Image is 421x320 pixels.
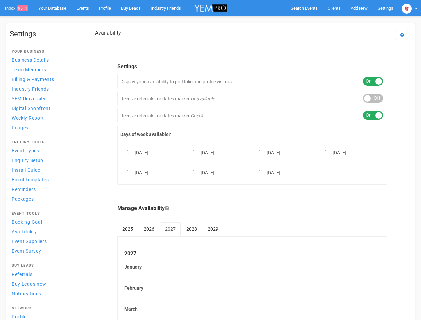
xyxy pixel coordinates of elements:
[10,185,83,194] a: Reminders
[117,91,387,106] div: Receive referrals for dates marked
[186,169,214,176] label: [DATE]
[10,270,83,279] a: Referrals
[117,74,387,89] div: Display your availability to portfolio and profile visitors
[139,222,159,236] a: 2026
[12,158,43,163] span: Enquiry Setup
[12,115,44,121] span: Weekly Report
[124,285,380,291] label: February
[120,169,148,176] label: [DATE]
[124,250,380,258] legend: 2027
[12,306,81,310] h4: Network
[12,167,40,173] span: Install Guide
[10,94,83,103] a: YEM University
[117,222,138,236] a: 2025
[10,289,83,298] a: Notifications
[402,4,412,14] img: open-uri20250107-2-1pbi2ie
[351,6,368,11] span: Add New
[10,55,83,64] a: Business Details
[10,237,83,246] a: Event Suppliers
[12,148,39,153] span: Event Types
[10,165,83,174] a: Install Guide
[191,96,215,101] em: Unavailable
[124,264,380,270] label: January
[12,125,28,130] span: Images
[181,222,202,236] a: 2028
[10,84,83,93] a: Industry Friends
[259,170,263,174] input: [DATE]
[10,65,83,74] a: Team Members
[12,140,81,144] h4: Enquiry Tools
[10,194,83,203] a: Packages
[193,150,197,154] input: [DATE]
[259,150,263,154] input: [DATE]
[10,227,83,236] a: Availability
[318,149,346,156] label: [DATE]
[12,239,47,244] span: Event Suppliers
[203,222,223,236] a: 2029
[12,187,36,192] span: Reminders
[127,150,131,154] input: [DATE]
[291,6,318,11] span: Search Events
[10,146,83,155] a: Event Types
[12,248,41,254] span: Event Survey
[186,149,214,156] label: [DATE]
[252,149,280,156] label: [DATE]
[12,264,81,268] h4: Buy Leads
[12,212,81,216] h4: Event Tools
[10,175,83,184] a: Email Templates
[252,169,280,176] label: [DATE]
[117,108,387,123] div: Receive referrals for dates marked
[10,217,83,226] a: Booking Goal
[191,113,203,118] em: Check
[124,306,380,312] label: March
[10,123,83,132] a: Images
[10,279,83,288] a: Buy Leads now
[10,104,83,113] a: Digital Shopfront
[12,57,49,63] span: Business Details
[160,222,181,236] a: 2027
[12,177,49,182] span: Email Templates
[193,170,197,174] input: [DATE]
[120,149,148,156] label: [DATE]
[10,113,83,122] a: Weekly Report
[10,156,83,165] a: Enquiry Setup
[12,219,42,225] span: Booking Goal
[117,63,387,71] legend: Settings
[12,67,46,72] span: Team Members
[12,96,46,101] span: YEM University
[12,106,51,111] span: Digital Shopfront
[117,205,387,212] legend: Manage Availability
[12,77,54,82] span: Billing & Payments
[95,30,121,36] h2: Availability
[10,246,83,255] a: Event Survey
[325,150,329,154] input: [DATE]
[120,131,384,138] label: Days of week available?
[12,50,81,54] h4: Your Business
[127,170,131,174] input: [DATE]
[10,75,83,84] a: Billing & Payments
[10,30,83,38] h1: Settings
[12,229,37,234] span: Availability
[12,196,34,202] span: Packages
[12,291,41,296] span: Notifications
[17,5,28,11] span: 9511
[328,6,341,11] span: Clients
